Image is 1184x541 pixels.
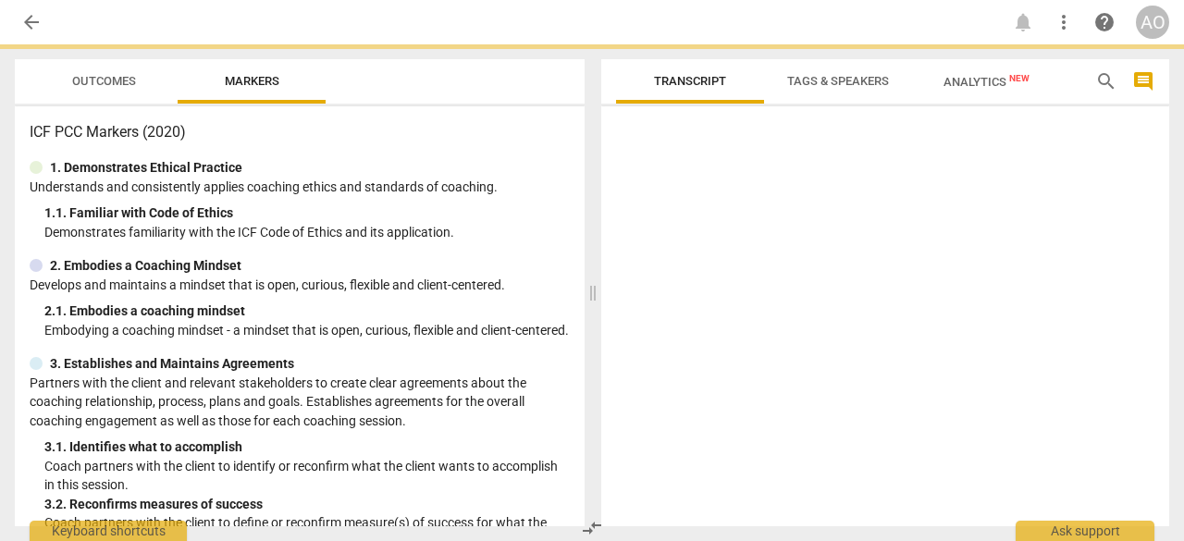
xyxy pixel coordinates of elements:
[44,203,570,223] div: 1. 1. Familiar with Code of Ethics
[1053,11,1075,33] span: more_vert
[20,11,43,33] span: arrow_back
[1091,67,1121,96] button: Search
[44,437,570,457] div: 3. 1. Identifies what to accomplish
[44,223,570,242] p: Demonstrates familiarity with the ICF Code of Ethics and its application.
[44,301,570,321] div: 2. 1. Embodies a coaching mindset
[1095,70,1117,92] span: search
[654,74,726,88] span: Transcript
[225,74,279,88] span: Markers
[50,256,241,276] p: 2. Embodies a Coaching Mindset
[72,74,136,88] span: Outcomes
[1009,73,1030,83] span: New
[581,517,603,539] span: compare_arrows
[30,121,570,143] h3: ICF PCC Markers (2020)
[44,495,570,514] div: 3. 2. Reconfirms measures of success
[1136,6,1169,39] button: AO
[30,374,570,431] p: Partners with the client and relevant stakeholders to create clear agreements about the coaching ...
[30,276,570,295] p: Develops and maintains a mindset that is open, curious, flexible and client-centered.
[1128,67,1158,96] button: Show/Hide comments
[1088,6,1121,39] a: Help
[50,158,242,178] p: 1. Demonstrates Ethical Practice
[44,457,570,495] p: Coach partners with the client to identify or reconfirm what the client wants to accomplish in th...
[943,75,1030,89] span: Analytics
[50,354,294,374] p: 3. Establishes and Maintains Agreements
[1016,521,1154,541] div: Ask support
[44,321,570,340] p: Embodying a coaching mindset - a mindset that is open, curious, flexible and client-centered.
[1093,11,1116,33] span: help
[30,521,187,541] div: Keyboard shortcuts
[1132,70,1154,92] span: comment
[30,178,570,197] p: Understands and consistently applies coaching ethics and standards of coaching.
[787,74,889,88] span: Tags & Speakers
